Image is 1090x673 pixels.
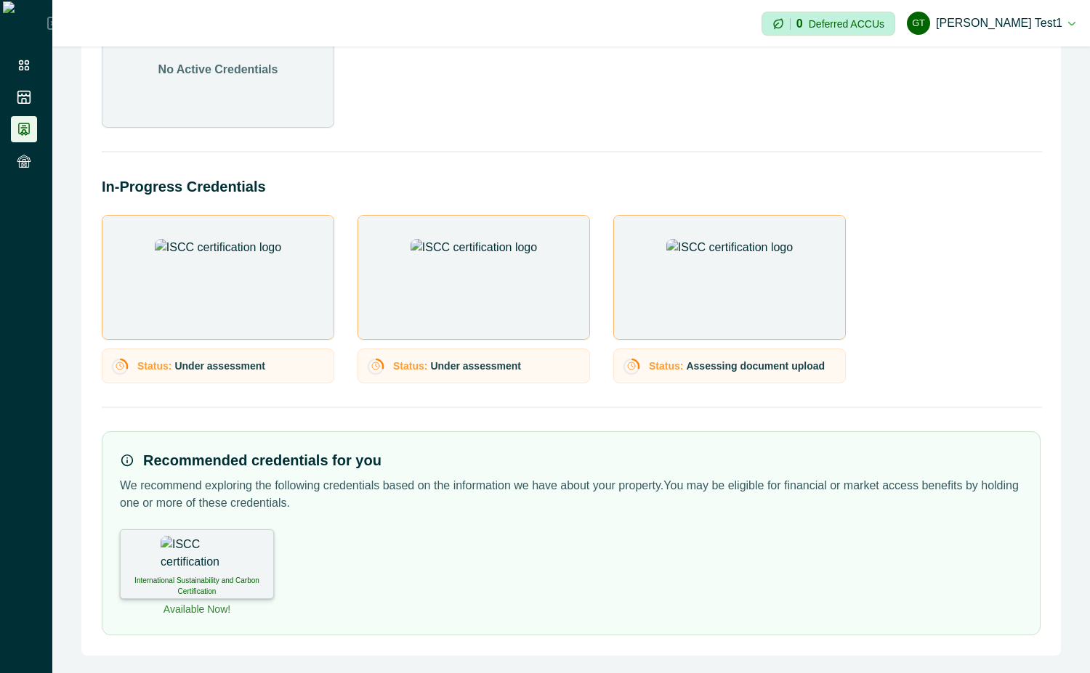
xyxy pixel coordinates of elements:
[907,6,1075,41] button: Gayathri test1[PERSON_NAME] test1
[3,1,47,45] img: Logo
[137,359,171,374] p: Status:
[129,575,265,597] p: International Sustainability and Carbon Certification
[161,536,233,572] img: ISCC certification logo
[120,477,1022,512] p: We recommend exploring the following credentials based on the information we have about your prop...
[174,359,265,374] p: Under assessment
[430,359,521,374] p: Under assessment
[649,359,683,374] p: Status:
[796,18,803,30] p: 0
[155,239,281,319] img: ISCC certification logo
[143,449,381,471] h3: Recommended credentials for you
[809,18,884,29] p: Deferred ACCUs
[163,602,230,617] p: Available Now!
[411,239,537,319] img: ISCC certification logo
[393,359,427,374] p: Status:
[686,359,825,374] p: Assessing document upload
[666,239,793,319] img: ISCC certification logo
[102,176,1041,197] h2: In-Progress Credentials
[158,61,278,78] p: No Active Credentials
